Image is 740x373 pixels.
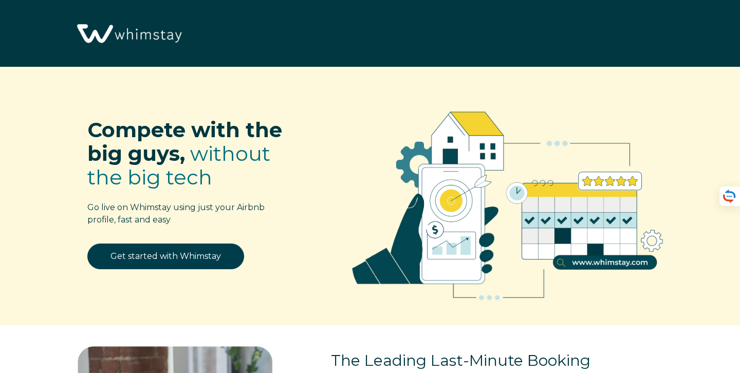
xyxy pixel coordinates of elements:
span: Compete with the big guys, [87,117,282,166]
span: without the big tech [87,141,270,190]
span: Go live on Whimstay using just your Airbnb profile, fast and easy [87,202,265,225]
img: Whimstay Logo-02 1 [72,5,185,63]
a: Get started with Whimstay [87,244,244,269]
img: RBO Ilustrations-02 [327,82,689,320]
